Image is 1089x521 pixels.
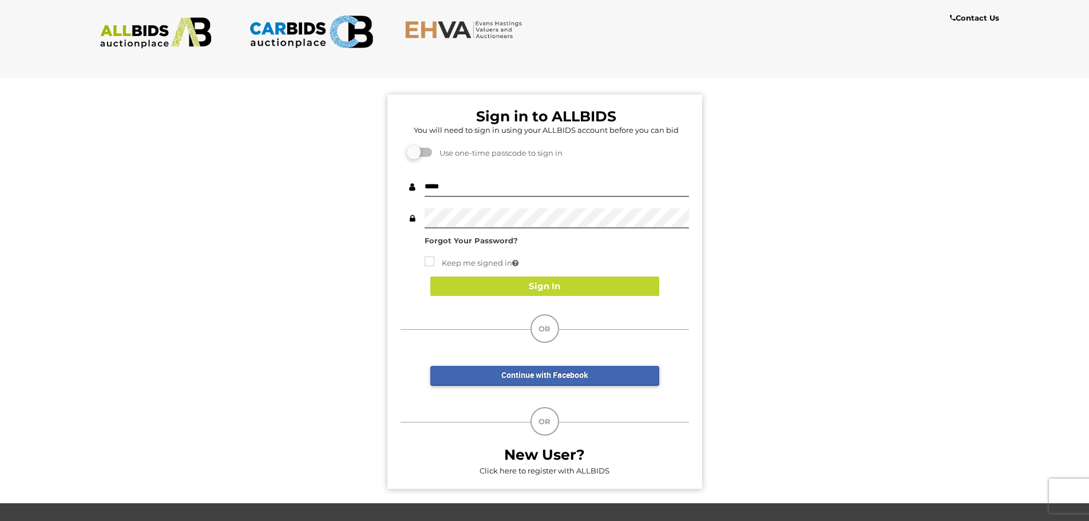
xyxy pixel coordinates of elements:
b: Sign in to ALLBIDS [476,108,616,125]
b: New User? [504,446,585,463]
b: Contact Us [950,13,999,22]
img: CARBIDS.com.au [249,11,373,52]
button: Sign In [430,277,659,297]
a: Forgot Your Password? [425,236,518,245]
label: Keep me signed in [425,256,518,270]
h5: You will need to sign in using your ALLBIDS account before you can bid [403,126,689,134]
a: Continue with Facebook [430,366,659,386]
div: OR [530,314,559,343]
img: ALLBIDS.com.au [94,17,218,49]
a: Click here to register with ALLBIDS [480,466,609,475]
div: OR [530,407,559,436]
span: Use one-time passcode to sign in [434,148,563,157]
img: EHVA.com.au [405,20,529,39]
a: Contact Us [950,11,1002,25]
